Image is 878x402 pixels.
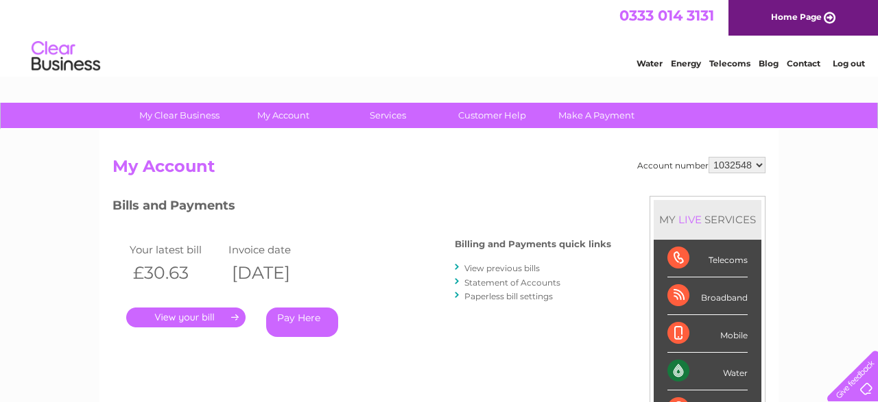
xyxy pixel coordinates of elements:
div: MY SERVICES [654,200,761,239]
a: . [126,307,246,327]
a: Telecoms [709,58,750,68]
a: Paperless bill settings [464,291,553,301]
th: £30.63 [126,259,225,287]
a: Customer Help [436,103,549,128]
div: Account number [637,157,766,173]
h3: Bills and Payments [112,196,611,220]
a: Contact [787,58,820,68]
a: Blog [759,58,779,68]
div: Mobile [667,315,748,353]
a: My Account [227,103,340,128]
a: Services [331,103,444,128]
div: Broadband [667,277,748,315]
h4: Billing and Payments quick links [455,239,611,249]
div: Water [667,353,748,390]
td: Your latest bill [126,240,225,259]
a: Make A Payment [540,103,653,128]
a: Energy [671,58,701,68]
td: Invoice date [225,240,324,259]
a: My Clear Business [123,103,236,128]
th: [DATE] [225,259,324,287]
h2: My Account [112,157,766,183]
a: View previous bills [464,263,540,273]
div: Clear Business is a trading name of Verastar Limited (registered in [GEOGRAPHIC_DATA] No. 3667643... [116,8,764,66]
a: Water [637,58,663,68]
a: 0333 014 3131 [619,7,714,24]
div: LIVE [676,213,704,226]
a: Log out [833,58,865,68]
img: logo.png [31,36,101,77]
div: Telecoms [667,240,748,277]
a: Statement of Accounts [464,277,560,288]
a: Pay Here [266,307,338,337]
